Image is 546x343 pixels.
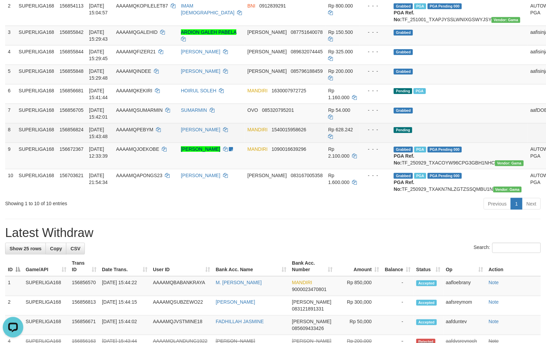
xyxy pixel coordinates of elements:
[89,107,108,120] span: [DATE] 15:42:01
[394,88,412,94] span: Pending
[328,107,351,113] span: Rp 54.000
[416,300,437,306] span: Accepted
[484,198,511,210] a: Previous
[328,3,353,9] span: Rp 800.000
[99,276,150,296] td: [DATE] 15:44:22
[292,306,324,312] span: Copy 083121891331 to clipboard
[10,246,41,251] span: Show 25 rows
[69,316,99,335] td: 156856671
[89,3,108,15] span: [DATE] 15:04:57
[291,29,323,35] span: Copy 087751640078 to clipboard
[89,127,108,139] span: [DATE] 15:43:48
[363,107,389,114] div: - - -
[89,49,108,61] span: [DATE] 15:29:45
[23,316,69,335] td: SUPERLIGA168
[428,173,462,179] span: PGA Pending
[116,29,157,35] span: AAAAMQGALEHID
[89,173,108,185] span: [DATE] 21:54:34
[414,3,426,9] span: Marked by aafchhiseyha
[150,257,213,276] th: User ID: activate to sort column ascending
[391,143,528,169] td: TF_250929_TXACOYW96CPG3GBH1NHC
[489,300,499,305] a: Note
[272,146,306,152] span: Copy 1090016639296 to clipboard
[328,29,353,35] span: Rp 150.500
[50,246,62,251] span: Copy
[66,243,85,254] a: CSV
[16,104,57,123] td: SUPERLIGA168
[443,296,486,316] td: aafsreymom
[394,173,413,179] span: Grabbed
[181,107,207,113] a: SUMARMIN
[216,300,255,305] a: [PERSON_NAME]
[181,146,220,152] a: [PERSON_NAME]
[16,84,57,104] td: SUPERLIGA168
[489,319,499,325] a: Note
[70,246,80,251] span: CSV
[23,257,69,276] th: Game/API: activate to sort column ascending
[328,49,353,54] span: Rp 325.000
[69,257,99,276] th: Trans ID: activate to sort column ascending
[247,127,268,132] span: MANDIRI
[60,173,83,178] span: 156703621
[247,107,258,113] span: OVO
[69,296,99,316] td: 156856813
[394,49,413,55] span: Grabbed
[363,2,389,9] div: - - -
[150,296,213,316] td: AAAAMQSUBZEWO22
[292,326,324,331] span: Copy 085609433426 to clipboard
[335,257,382,276] th: Amount: activate to sort column ascending
[89,68,108,81] span: [DATE] 15:29:48
[5,197,222,207] div: Showing 1 to 10 of 10 entries
[363,146,389,153] div: - - -
[16,123,57,143] td: SUPERLIGA168
[89,29,108,42] span: [DATE] 15:29:43
[5,104,16,123] td: 7
[247,88,268,93] span: MANDIRI
[259,3,286,9] span: Copy 0912839291 to clipboard
[16,26,57,45] td: SUPERLIGA168
[60,3,83,9] span: 156854113
[247,68,287,74] span: [PERSON_NAME]
[363,68,389,75] div: - - -
[382,316,414,335] td: -
[16,45,57,65] td: SUPERLIGA168
[272,88,306,93] span: Copy 1630007972725 to clipboard
[116,88,152,93] span: AAAAMQKEKIRI
[60,107,83,113] span: 156856705
[495,160,524,166] span: Vendor URL: https://trx31.1velocity.biz
[3,3,23,23] button: Open LiveChat chat widget
[181,68,220,74] a: [PERSON_NAME]
[181,3,235,15] a: IMAM [DEMOGRAPHIC_DATA]
[394,127,412,133] span: Pending
[416,319,437,325] span: Accepted
[5,65,16,84] td: 5
[45,243,66,254] a: Copy
[181,49,220,54] a: [PERSON_NAME]
[394,153,414,166] b: PGA Ref. No:
[89,146,108,159] span: [DATE] 12:33:39
[181,127,220,132] a: [PERSON_NAME]
[443,316,486,335] td: aafduntev
[247,146,268,152] span: MANDIRI
[116,173,162,178] span: AAAAMQAPONGS23
[492,17,520,23] span: Vendor URL: https://trx31.1velocity.biz
[489,280,499,286] a: Note
[23,276,69,296] td: SUPERLIGA168
[23,296,69,316] td: SUPERLIGA168
[5,296,23,316] td: 2
[116,127,153,132] span: AAAAMQPEBYM
[150,276,213,296] td: AAAAMQBABANKRAYA
[292,287,327,292] span: Copy 9000023470801 to clipboard
[363,87,389,94] div: - - -
[60,29,83,35] span: 156855842
[486,257,541,276] th: Action
[69,276,99,296] td: 156856570
[116,68,151,74] span: AAAAMQINDEE
[443,276,486,296] td: aafloebrany
[99,257,150,276] th: Date Trans.: activate to sort column ascending
[394,3,413,9] span: Grabbed
[89,88,108,100] span: [DATE] 15:41:44
[391,169,528,195] td: TF_250929_TXAKN7NLZGTZSSQMBU1N
[292,319,331,325] span: [PERSON_NAME]
[382,276,414,296] td: -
